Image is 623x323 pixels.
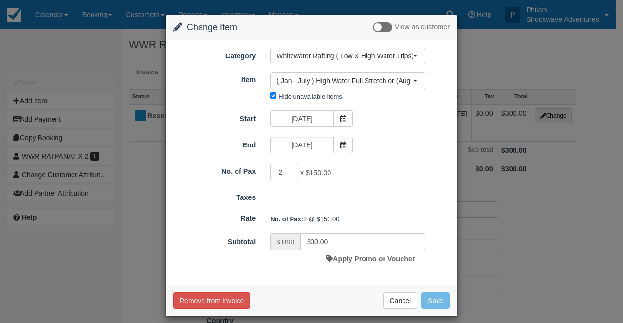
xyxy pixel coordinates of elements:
button: Whitewater Rafting ( Low & High Water Trips) [270,48,425,64]
a: Apply Promo or Voucher [326,255,415,263]
label: Subtotal [166,233,263,247]
label: End [166,137,263,150]
label: Start [166,110,263,124]
label: Category [166,48,263,61]
button: Remove from Invoice [173,292,250,309]
button: Cancel [383,292,417,309]
span: Change Item [187,22,237,32]
small: $ USD [276,239,294,246]
span: x $150.00 [300,169,331,177]
label: Taxes [166,189,263,203]
label: No. of Pax [166,163,263,177]
span: ( Jan - July ) High Water Full Stretch or (Aug - Dec) Low Water Full Stretch Rafting [276,76,413,86]
label: Rate [166,210,263,224]
strong: No. of Pax [270,215,303,223]
span: View as customer [395,23,450,31]
div: 2 @ $150.00 [263,211,457,227]
input: No. of Pax [270,164,298,180]
button: ( Jan - July ) High Water Full Stretch or (Aug - Dec) Low Water Full Stretch Rafting [270,72,425,89]
label: Item [166,72,263,85]
label: Hide unavailable items [278,93,342,100]
button: Save [421,292,450,309]
span: Whitewater Rafting ( Low & High Water Trips) [276,51,413,61]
